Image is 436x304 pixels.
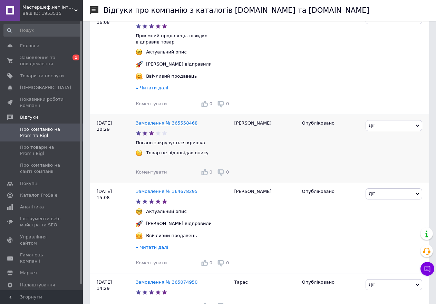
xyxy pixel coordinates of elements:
span: Читати далі [140,245,168,250]
span: Про компанію на Prom та Bigl [20,126,64,139]
div: Актуальний опис [144,49,188,55]
div: [PERSON_NAME] [231,115,298,183]
div: Ваш ID: 1953515 [22,10,83,17]
h1: Відгуки про компанію з каталогів [DOMAIN_NAME] та [DOMAIN_NAME] [104,6,369,14]
div: Коментувати [136,260,167,266]
span: Про компанію на сайті компанії [20,162,64,175]
span: Гаманець компанії [20,252,64,264]
span: Дії [369,282,375,287]
span: 0 [210,101,212,106]
a: Замовлення № 365074950 [136,280,197,285]
input: Пошук [3,24,81,37]
span: Товари та послуги [20,73,64,79]
div: [DATE] 20:29 [90,115,136,183]
span: 0 [210,260,212,265]
span: 0 [226,260,229,265]
button: Чат з покупцем [420,262,434,276]
div: Опубліковано [302,120,360,126]
div: Опубліковано [302,188,360,195]
div: Товар не відповідав опису [144,150,210,156]
img: :rocket: [136,61,143,68]
div: Читати далі [136,85,231,93]
div: Коментувати [136,101,167,107]
span: Коментувати [136,260,167,265]
p: Погано закручується кришка [136,140,231,146]
span: Читати далі [140,85,168,90]
div: [DATE] 15:08 [90,183,136,274]
div: Актуальний опис [144,208,188,215]
img: :rocket: [136,220,143,227]
span: Замовлення та повідомлення [20,55,64,67]
span: 0 [226,101,229,106]
p: Приємний продавець, швидко відправив товар [136,33,231,45]
img: :nerd_face: [136,49,143,56]
span: Каталог ProSale [20,192,57,198]
span: Показники роботи компанії [20,96,64,109]
div: Ввічливий продавець [144,73,198,79]
div: [PERSON_NAME] [231,183,298,274]
div: [PERSON_NAME] відправили [144,61,213,67]
span: Коментувати [136,101,167,106]
span: Про товари на Prom і Bigl [20,144,64,157]
img: :hugging_face: [136,232,143,239]
span: 0 [226,169,229,175]
a: Замовлення № 364678295 [136,189,197,194]
span: Мастершеф.нет Iнтернет магазин посуду та побутової техніки [22,4,74,10]
span: 0 [210,169,212,175]
span: Управління сайтом [20,234,64,246]
img: :hugging_face: [136,73,143,80]
span: Покупці [20,180,39,187]
img: :face_with_monocle: [136,149,143,156]
div: Опубліковано [302,279,360,285]
span: Головна [20,43,39,49]
a: Замовлення № 365558468 [136,120,197,126]
span: Дії [369,191,375,196]
div: Читати далі [136,244,231,252]
span: Дії [369,123,375,128]
div: Ввічливий продавець [144,233,198,239]
span: Інструменти веб-майстра та SEO [20,216,64,228]
span: Налаштування [20,282,55,288]
span: Аналітика [20,204,44,210]
div: [DATE] 16:08 [90,8,136,115]
span: 1 [72,55,79,60]
span: Відгуки [20,114,38,120]
div: [PERSON_NAME] [231,8,298,115]
span: Маркет [20,270,38,276]
img: :nerd_face: [136,208,143,215]
span: [DEMOGRAPHIC_DATA] [20,85,71,91]
div: [PERSON_NAME] відправили [144,220,213,227]
span: Коментувати [136,169,167,175]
